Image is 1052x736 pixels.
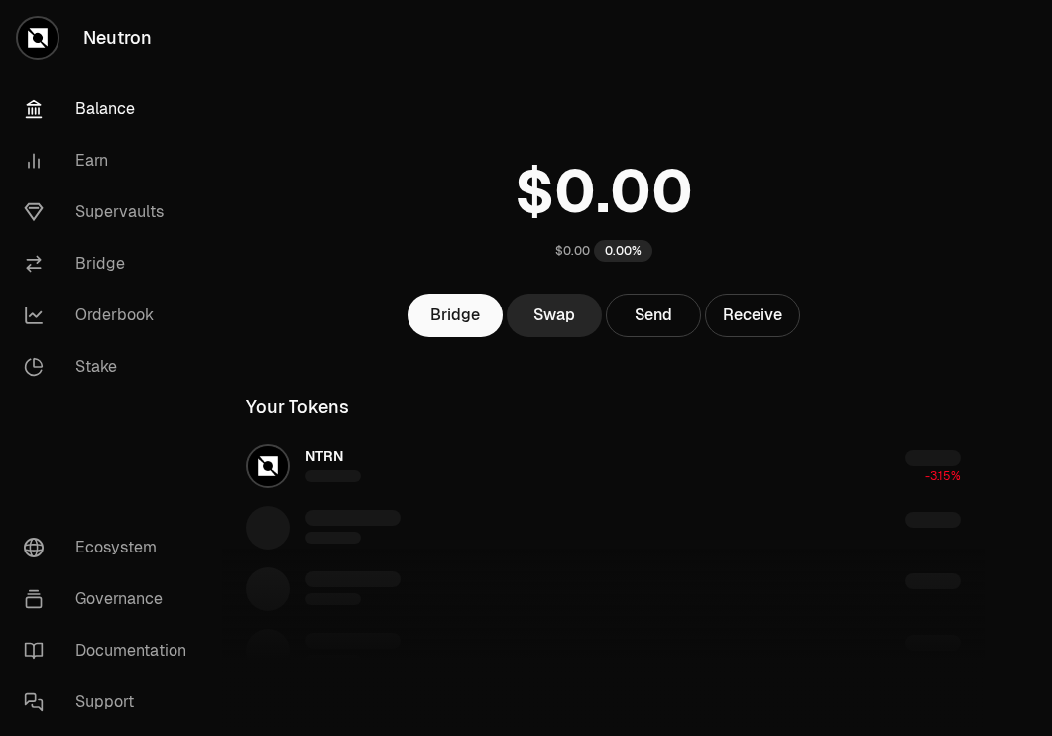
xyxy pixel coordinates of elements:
[705,294,800,337] button: Receive
[8,341,214,393] a: Stake
[246,393,349,421] div: Your Tokens
[507,294,602,337] a: Swap
[8,83,214,135] a: Balance
[8,135,214,186] a: Earn
[8,676,214,728] a: Support
[606,294,701,337] button: Send
[8,522,214,573] a: Ecosystem
[8,573,214,625] a: Governance
[8,186,214,238] a: Supervaults
[8,625,214,676] a: Documentation
[408,294,503,337] a: Bridge
[8,290,214,341] a: Orderbook
[555,243,590,259] div: $0.00
[594,240,652,262] div: 0.00%
[8,238,214,290] a: Bridge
